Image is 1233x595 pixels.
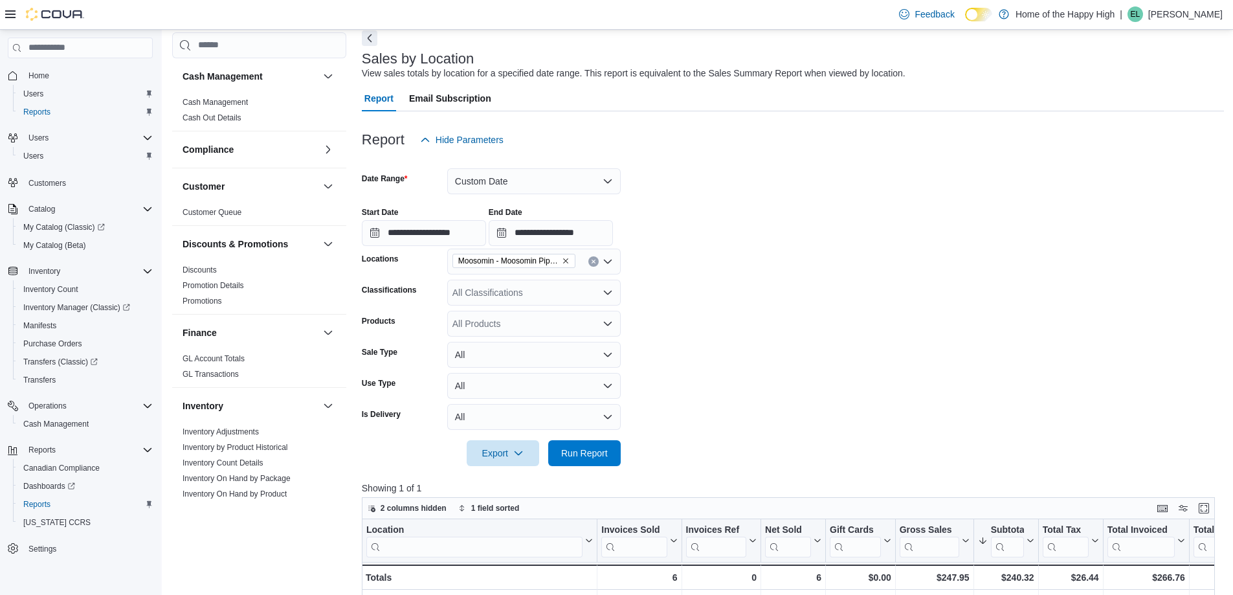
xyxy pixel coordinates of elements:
span: Transfers (Classic) [23,357,98,367]
span: Hide Parameters [436,133,504,146]
label: Classifications [362,285,417,295]
button: Net Sold [765,524,821,557]
span: [US_STATE] CCRS [23,517,91,528]
div: Customer [172,205,346,225]
span: Reports [23,442,153,458]
a: Dashboards [18,478,80,494]
button: Gross Sales [900,524,970,557]
span: Users [18,86,153,102]
button: Custom Date [447,168,621,194]
div: Gift Card Sales [830,524,881,557]
label: Is Delivery [362,409,401,420]
button: Remove Moosomin - Moosomin Pipestone - Fire & Flower from selection in this group [562,257,570,265]
a: Users [18,148,49,164]
span: Customers [23,174,153,190]
button: All [447,373,621,399]
span: Transfers [18,372,153,388]
span: Users [28,133,49,143]
img: Cova [26,8,84,21]
button: Catalog [3,200,158,218]
span: My Catalog (Classic) [18,219,153,235]
a: Feedback [894,1,959,27]
span: Manifests [18,318,153,333]
button: Customer [183,180,318,193]
button: Cash Management [13,415,158,433]
span: Discounts [183,265,217,275]
a: Inventory Count Details [183,458,263,467]
span: Promotions [183,296,222,306]
div: Total Invoiced [1107,524,1174,537]
div: Net Sold [765,524,811,537]
div: Gift Cards [830,524,881,537]
input: Dark Mode [965,8,992,21]
div: 6 [601,570,677,585]
button: Compliance [320,142,336,157]
span: Inventory Count [23,284,78,295]
a: Inventory On Hand by Package [183,474,291,483]
span: Moosomin - Moosomin Pipestone - Fire & Flower [458,254,559,267]
span: Dark Mode [965,21,966,22]
span: Catalog [23,201,153,217]
button: Total Tax [1042,524,1098,557]
div: Gross Sales [900,524,959,557]
span: Inventory Transactions [183,504,261,515]
span: Operations [23,398,153,414]
button: Users [3,129,158,147]
label: Locations [362,254,399,264]
p: [PERSON_NAME] [1148,6,1223,22]
div: Subtotal [990,524,1023,557]
button: Invoices Sold [601,524,677,557]
div: Finance [172,351,346,387]
div: Invoices Ref [685,524,746,557]
button: Compliance [183,143,318,156]
a: Reports [18,497,56,512]
a: My Catalog (Classic) [18,219,110,235]
span: GL Transactions [183,369,239,379]
span: Reports [18,104,153,120]
button: Finance [183,326,318,339]
div: Total Tax [1042,524,1088,537]
button: Reports [13,495,158,513]
button: Inventory [320,398,336,414]
span: Customers [28,178,66,188]
button: [US_STATE] CCRS [13,513,158,532]
button: Purchase Orders [13,335,158,353]
a: Cash Management [18,416,94,432]
div: Total Tax [1042,524,1088,557]
a: Home [23,68,54,84]
a: Transfers (Classic) [18,354,103,370]
label: Start Date [362,207,399,218]
button: Run Report [548,440,621,466]
a: My Catalog (Beta) [18,238,91,253]
span: Feedback [915,8,954,21]
span: Users [18,148,153,164]
span: Inventory Count [18,282,153,297]
span: Reports [23,499,50,510]
span: Inventory Manager (Classic) [18,300,153,315]
label: Use Type [362,378,395,388]
span: Canadian Compliance [23,463,100,473]
button: 2 columns hidden [362,500,452,516]
p: Home of the Happy High [1016,6,1115,22]
div: Invoices Sold [601,524,667,537]
span: Users [23,130,153,146]
button: Next [362,30,377,46]
button: All [447,342,621,368]
span: Dashboards [23,481,75,491]
span: 1 field sorted [471,503,520,513]
span: Inventory On Hand by Product [183,489,287,499]
div: Totals [366,570,593,585]
a: GL Transactions [183,370,239,379]
a: Canadian Compliance [18,460,105,476]
button: Customer [320,179,336,194]
span: 2 columns hidden [381,503,447,513]
button: Invoices Ref [685,524,756,557]
span: Report [364,85,394,111]
button: Export [467,440,539,466]
span: Users [23,151,43,161]
h3: Compliance [183,143,234,156]
button: Inventory [23,264,65,279]
span: Transfers [23,375,56,385]
button: Operations [3,397,158,415]
div: Location [366,524,583,537]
